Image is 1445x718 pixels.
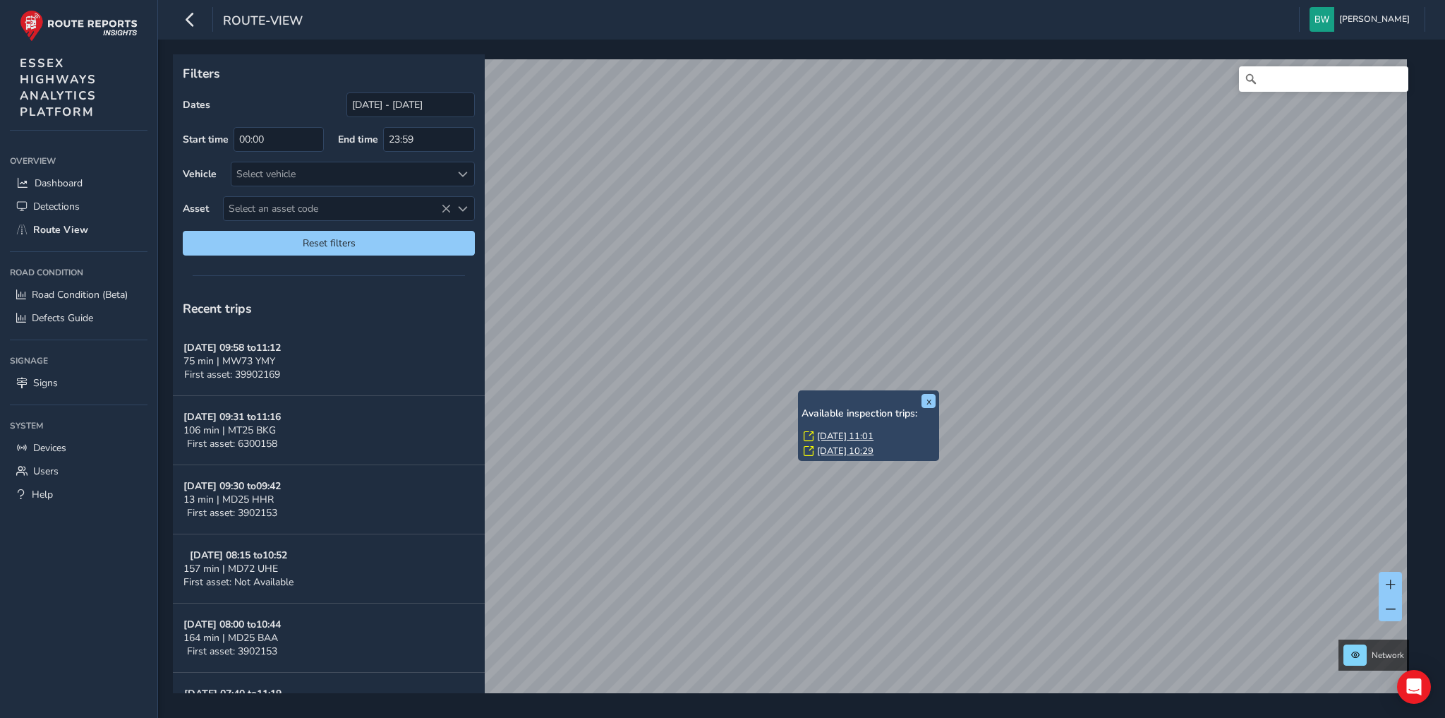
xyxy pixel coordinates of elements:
span: First asset: 39902169 [184,368,280,381]
strong: [DATE] 09:58 to 11:12 [183,341,281,354]
div: System [10,415,147,436]
span: First asset: 3902153 [187,506,277,520]
canvas: Map [178,59,1407,710]
label: Dates [183,98,210,112]
button: [DATE] 09:30 to09:4213 min | MD25 HHRFirst asset: 3902153 [173,465,485,534]
label: Asset [183,202,209,215]
button: Reset filters [183,231,475,256]
span: 75 min | MW73 YMY [183,354,275,368]
a: Users [10,460,147,483]
div: Select an asset code [451,197,474,220]
a: [DATE] 11:01 [817,430,873,443]
span: route-view [223,12,303,32]
div: Open Intercom Messenger [1397,670,1431,704]
span: Devices [33,441,66,455]
span: Network [1372,650,1404,661]
a: Route View [10,218,147,241]
span: Users [33,465,59,478]
span: First asset: Not Available [183,575,294,589]
a: Signs [10,371,147,395]
a: Devices [10,436,147,460]
div: Select vehicle [231,162,451,186]
span: Select an asset code [224,197,451,220]
label: End time [338,133,378,146]
a: Road Condition (Beta) [10,283,147,306]
div: Signage [10,350,147,371]
span: [PERSON_NAME] [1339,7,1410,32]
span: 164 min | MD25 BAA [183,631,278,645]
img: diamond-layout [1310,7,1334,32]
a: Defects Guide [10,306,147,330]
button: [PERSON_NAME] [1310,7,1415,32]
img: rr logo [20,10,138,42]
span: Dashboard [35,176,83,190]
a: [DATE] 10:29 [817,445,873,457]
strong: [DATE] 09:31 to 11:16 [183,410,281,424]
strong: [DATE] 08:00 to 10:44 [183,618,281,631]
a: Dashboard [10,172,147,195]
span: 13 min | MD25 HHR [183,493,274,506]
span: Reset filters [193,237,464,250]
a: Detections [10,195,147,218]
span: 106 min | MT25 BKG [183,424,276,437]
div: Overview [10,150,147,172]
span: ESSEX HIGHWAYS ANALYTICS PLATFORM [20,55,97,120]
strong: [DATE] 08:15 to 10:52 [190,549,287,562]
span: Road Condition (Beta) [32,288,128,301]
label: Vehicle [183,167,217,181]
h6: Available inspection trips: [802,408,936,420]
input: Search [1239,66,1408,92]
span: Route View [33,223,88,237]
a: Help [10,483,147,506]
span: First asset: 6300158 [187,437,277,450]
p: Filters [183,64,475,83]
label: Start time [183,133,229,146]
button: x [921,394,936,408]
span: First asset: 3902153 [187,645,277,658]
strong: [DATE] 09:30 to 09:42 [183,479,281,493]
button: [DATE] 08:15 to10:52157 min | MD72 UHEFirst asset: Not Available [173,534,485,604]
button: [DATE] 08:00 to10:44164 min | MD25 BAAFirst asset: 3902153 [173,604,485,673]
strong: [DATE] 07:40 to 11:19 [184,687,282,700]
span: Recent trips [183,300,252,317]
span: Signs [33,376,58,390]
button: [DATE] 09:31 to11:16106 min | MT25 BKGFirst asset: 6300158 [173,396,485,465]
span: Detections [33,200,80,213]
div: Road Condition [10,262,147,283]
span: 157 min | MD72 UHE [183,562,278,575]
span: Defects Guide [32,311,93,325]
button: [DATE] 09:58 to11:1275 min | MW73 YMYFirst asset: 39902169 [173,327,485,396]
span: Help [32,488,53,501]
